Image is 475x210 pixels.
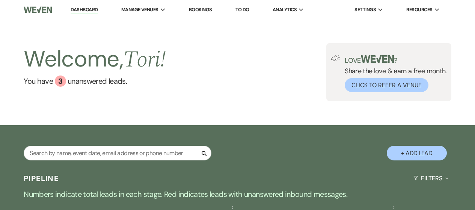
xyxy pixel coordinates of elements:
[24,2,51,18] img: Weven Logo
[55,76,66,87] div: 3
[345,55,447,64] p: Love ?
[387,146,447,160] button: + Add Lead
[71,6,98,14] a: Dashboard
[331,55,340,61] img: loud-speaker-illustration.svg
[361,55,394,63] img: weven-logo-green.svg
[121,6,158,14] span: Manage Venues
[123,42,166,77] span: Tori !
[24,173,59,184] h3: Pipeline
[340,55,447,92] div: Share the love & earn a free month.
[235,6,249,13] a: To Do
[24,76,166,87] a: You have 3 unanswered leads.
[189,6,212,13] a: Bookings
[24,43,166,76] h2: Welcome,
[24,146,211,160] input: Search by name, event date, email address or phone number
[273,6,297,14] span: Analytics
[410,168,451,188] button: Filters
[345,78,428,92] button: Click to Refer a Venue
[406,6,432,14] span: Resources
[354,6,376,14] span: Settings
